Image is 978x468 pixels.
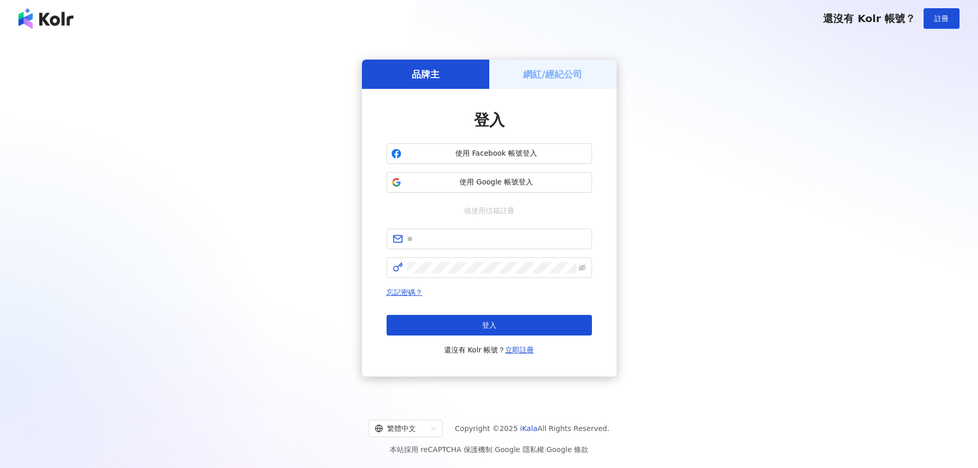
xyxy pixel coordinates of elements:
[387,288,423,296] a: 忘記密碼？
[523,68,582,81] h5: 網紅/經紀公司
[544,445,547,454] span: |
[455,422,609,435] span: Copyright © 2025 All Rights Reserved.
[406,177,587,188] span: 使用 Google 帳號登入
[375,420,427,437] div: 繁體中文
[505,346,534,354] a: 立即註冊
[520,424,538,433] a: iKala
[495,445,544,454] a: Google 隱私權
[387,143,592,164] button: 使用 Facebook 帳號登入
[390,443,588,456] span: 本站採用 reCAPTCHA 保護機制
[934,14,949,23] span: 註冊
[387,172,592,193] button: 使用 Google 帳號登入
[474,111,505,129] span: 登入
[823,12,915,25] span: 還沒有 Kolr 帳號？
[579,264,586,271] span: eye-invisible
[482,321,496,329] span: 登入
[406,148,587,159] span: 使用 Facebook 帳號登入
[924,8,960,29] button: 註冊
[457,205,522,216] span: 或使用信箱註冊
[444,344,534,356] span: 還沒有 Kolr 帳號？
[18,8,73,29] img: logo
[387,315,592,335] button: 登入
[546,445,588,454] a: Google 條款
[412,68,439,81] h5: 品牌主
[492,445,495,454] span: |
